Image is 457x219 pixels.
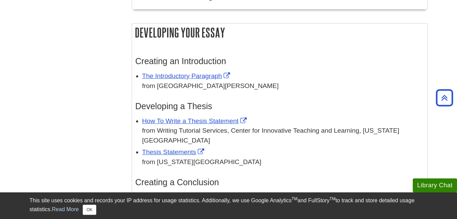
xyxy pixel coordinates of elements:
[142,126,424,146] div: from Writing Tutorial Services, Center for Innovative Teaching and Learning, [US_STATE][GEOGRAPHI...
[434,93,455,102] a: Back to Top
[135,56,424,66] h3: Creating an Introduction
[142,72,232,79] a: Link opens in new window
[142,81,424,91] div: from [GEOGRAPHIC_DATA][PERSON_NAME]
[292,196,297,201] sup: TM
[52,206,79,212] a: Read More
[135,177,424,187] h3: Creating a Conclusion
[135,101,424,111] h3: Developing a Thesis
[132,24,427,42] h2: Developing Your Essay
[330,196,336,201] sup: TM
[142,157,424,167] div: from [US_STATE][GEOGRAPHIC_DATA]
[142,117,249,125] a: Link opens in new window
[413,178,457,192] button: Library Chat
[30,196,428,215] div: This site uses cookies and records your IP address for usage statistics. Additionally, we use Goo...
[142,148,206,156] a: Link opens in new window
[83,205,96,215] button: Close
